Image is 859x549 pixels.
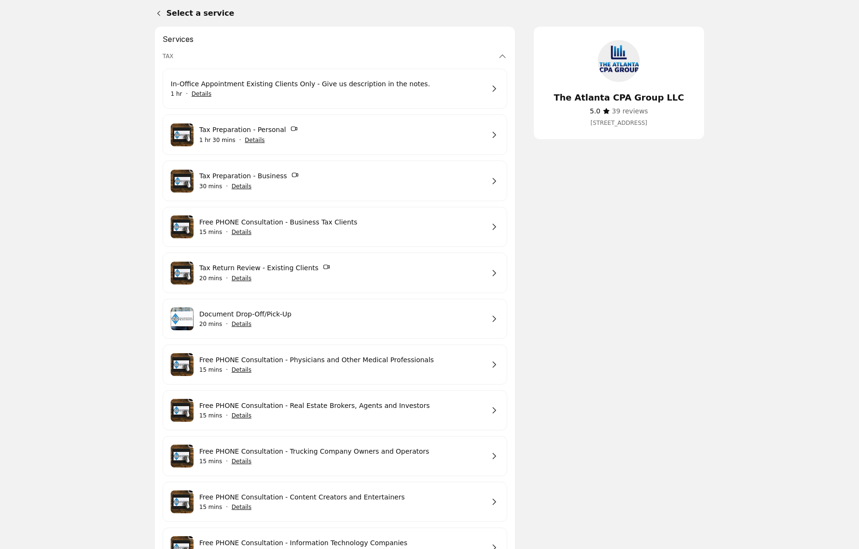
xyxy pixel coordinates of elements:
[232,227,252,237] button: Show details for Free PHONE Consultation - Business Tax Clients
[232,182,252,191] button: Show details for Tax Preparation - Business
[612,106,648,116] span: ​
[232,319,252,329] button: Show details for Document Drop-Off/Pick-Up
[166,8,704,19] h1: Select a service
[163,51,507,61] button: TAX
[545,118,693,128] a: Get directions (Opens in a new window)
[163,51,496,61] h3: TAX
[199,355,484,365] a: Free PHONE Consultation - Physicians and Other Medical Professionals
[199,217,484,227] a: Free PHONE Consultation - Business Tax Clients
[232,502,252,512] button: Show details for Free PHONE Consultation - Content Creators and Entertainers
[199,492,484,502] a: Free PHONE Consultation - Content Creators and Entertainers
[232,411,252,420] button: Show details for Free PHONE Consultation - Real Estate Brokers, Agents and Investors
[199,124,484,135] a: Tax Preparation - Personal
[232,274,252,283] button: Show details for Tax Return Review - Existing Clients
[612,106,648,116] a: 39 reviews
[163,34,507,44] h2: Services
[590,107,600,115] span: 5.0 stars out of 5
[612,107,648,115] span: 39 reviews
[199,309,484,319] a: Document Drop-Off/Pick-Up
[199,538,484,548] a: Free PHONE Consultation - Information Technology Companies
[192,89,212,99] button: Show details for In-Office Appointment Existing Clients Only - Give us description in the notes.
[147,2,166,25] a: Back
[590,106,600,116] span: ​
[199,400,484,411] a: Free PHONE Consultation - Real Estate Brokers, Agents and Investors
[232,457,252,466] button: Show details for Free PHONE Consultation - Trucking Company Owners and Operators
[199,263,484,274] a: Tax Return Review - Existing Clients
[171,79,484,89] a: In-Office Appointment Existing Clients Only - Give us description in the notes.
[596,38,642,84] img: The Atlanta CPA Group LLC logo
[245,135,265,145] button: Show details for Tax Preparation - Personal
[545,91,693,104] h4: The Atlanta CPA Group LLC
[232,365,252,375] button: Show details for Free PHONE Consultation - Physicians and Other Medical Professionals
[199,171,484,182] a: Tax Preparation - Business
[199,446,484,457] a: Free PHONE Consultation - Trucking Company Owners and Operators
